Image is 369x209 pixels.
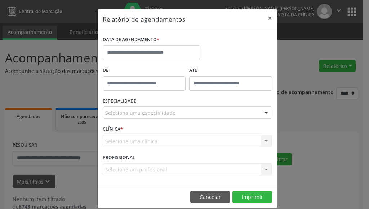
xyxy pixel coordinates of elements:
h5: Relatório de agendamentos [103,14,185,24]
label: ATÉ [189,65,272,76]
span: Seleciona uma especialidade [105,109,175,117]
label: DATA DE AGENDAMENTO [103,34,159,45]
label: CLÍNICA [103,124,123,135]
button: Imprimir [232,191,272,203]
button: Cancelar [190,191,230,203]
label: PROFISSIONAL [103,152,135,163]
button: Close [263,9,277,27]
label: ESPECIALIDADE [103,96,136,107]
label: De [103,65,186,76]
